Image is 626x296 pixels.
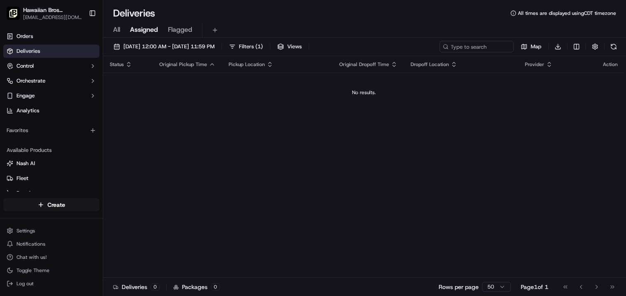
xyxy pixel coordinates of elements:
div: Deliveries [113,283,160,291]
a: Analytics [3,104,99,117]
div: Packages [173,283,220,291]
a: Nash AI [7,160,96,167]
span: Views [287,43,302,50]
span: Dropoff Location [411,61,449,68]
img: Hawaiian Bros (Manhattan_KS_ E. Poyntz) [7,7,20,20]
span: Pickup Location [229,61,265,68]
span: Log out [17,280,33,287]
div: 0 [151,283,160,291]
h1: Deliveries [113,7,155,20]
span: Orchestrate [17,77,45,85]
span: Status [110,61,124,68]
button: Refresh [608,41,619,52]
button: Chat with us! [3,251,99,263]
span: Promise [17,189,36,197]
span: Filters [239,43,263,50]
div: Available Products [3,144,99,157]
button: Hawaiian Bros (Manhattan_KS_ E. Poyntz)Hawaiian Bros (Manhattan_KS_ [PERSON_NAME])[EMAIL_ADDRESS]... [3,3,85,23]
div: Page 1 of 1 [521,283,548,291]
span: Nash AI [17,160,35,167]
span: Orders [17,33,33,40]
a: Deliveries [3,45,99,58]
button: Create [3,198,99,211]
button: Nash AI [3,157,99,170]
span: Original Pickup Time [159,61,207,68]
span: Notifications [17,241,45,247]
span: ( 1 ) [255,43,263,50]
div: Favorites [3,124,99,137]
button: Map [517,41,545,52]
a: Fleet [7,175,96,182]
a: Promise [7,189,96,197]
span: All [113,25,120,35]
button: Promise [3,187,99,200]
span: Assigned [130,25,158,35]
button: Log out [3,278,99,289]
button: Fleet [3,172,99,185]
span: Control [17,62,34,70]
span: All times are displayed using CDT timezone [518,10,616,17]
div: 0 [211,283,220,291]
button: [DATE] 12:00 AM - [DATE] 11:59 PM [110,41,218,52]
a: Orders [3,30,99,43]
button: Hawaiian Bros (Manhattan_KS_ [PERSON_NAME]) [23,6,82,14]
div: No results. [106,89,621,96]
button: [EMAIL_ADDRESS][DOMAIN_NAME] [23,14,82,21]
span: Engage [17,92,35,99]
button: Settings [3,225,99,237]
button: Control [3,59,99,73]
input: Type to search [439,41,514,52]
button: Filters(1) [225,41,267,52]
button: Orchestrate [3,74,99,88]
span: Provider [525,61,544,68]
span: Original Dropoff Time [339,61,389,68]
span: Settings [17,227,35,234]
span: Chat with us! [17,254,47,260]
button: Notifications [3,238,99,250]
span: Flagged [168,25,192,35]
button: Toggle Theme [3,265,99,276]
button: Views [274,41,305,52]
span: Fleet [17,175,28,182]
span: [DATE] 12:00 AM - [DATE] 11:59 PM [123,43,215,50]
span: Map [531,43,541,50]
span: Deliveries [17,47,40,55]
span: Toggle Theme [17,267,50,274]
div: Action [603,61,618,68]
span: Analytics [17,107,39,114]
span: Create [47,201,65,209]
p: Rows per page [439,283,479,291]
button: Engage [3,89,99,102]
